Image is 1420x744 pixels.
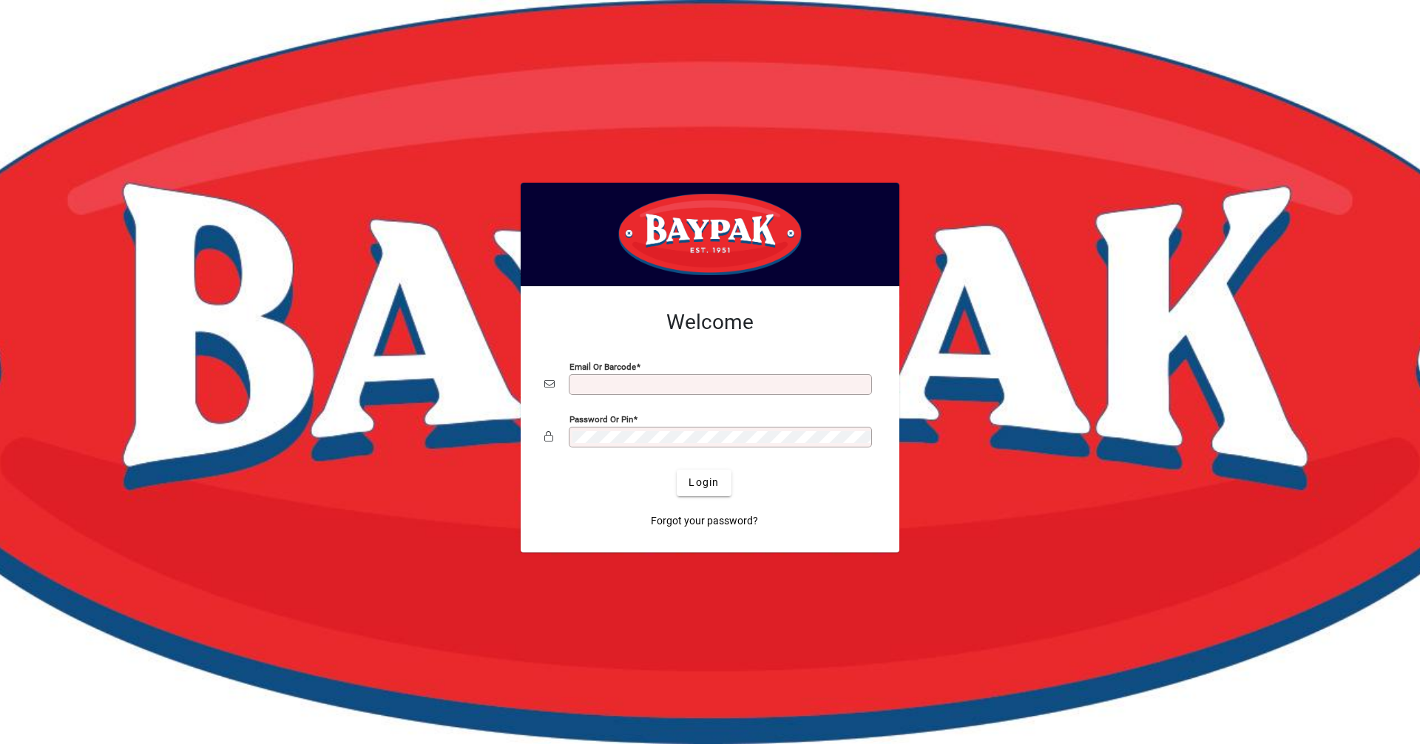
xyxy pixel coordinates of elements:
[569,361,636,371] mat-label: Email or Barcode
[645,508,764,535] a: Forgot your password?
[569,413,633,424] mat-label: Password or Pin
[544,310,876,335] h2: Welcome
[677,470,731,496] button: Login
[651,513,758,529] span: Forgot your password?
[689,475,719,490] span: Login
